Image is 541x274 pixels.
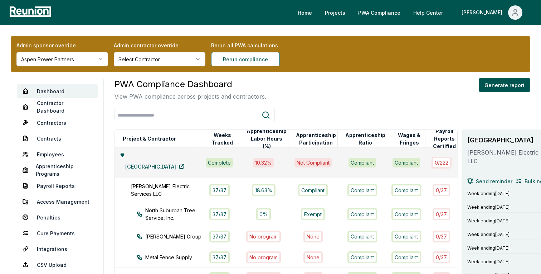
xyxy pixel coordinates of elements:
a: Home [292,5,318,20]
div: 0 / 37 [433,251,450,263]
a: Projects [319,5,351,20]
a: Penalties [17,210,98,225]
a: Apprenticeship Programs [17,163,98,177]
button: Apprenticeship Participation [294,132,337,146]
div: North Suburban Tree Service, Inc. [137,207,213,222]
a: Dashboard [17,84,98,98]
button: Generate report [479,78,530,92]
div: No program [246,251,281,263]
div: Compliant [349,158,376,167]
h3: PWA Compliance Dashboard [114,78,266,91]
div: Metal Fence Supply [137,254,213,261]
a: Contracts [17,131,98,146]
a: CSV Upload [17,258,98,272]
div: Complete [206,158,233,167]
p: View PWA compliance across projects and contractors. [114,92,266,101]
div: Compliant [393,158,420,167]
span: Week ending [DATE] [467,218,510,224]
div: Compliant [391,184,421,196]
div: Compliant [347,251,377,263]
a: PWA Compliance [352,5,406,20]
a: Access Management [17,194,98,209]
button: Project & Contractor [121,132,177,146]
div: Compliant [391,231,421,242]
div: 37 / 37 [209,184,230,196]
div: 37 / 37 [209,231,230,242]
div: 37 / 37 [209,251,230,263]
div: Compliant [298,184,328,196]
label: Admin sponsor override [16,42,108,49]
a: Help Center [408,5,449,20]
div: 0 / 37 [433,184,450,196]
label: Admin contractor override [114,42,205,49]
div: 0% [256,208,271,220]
div: Compliant [347,208,377,220]
span: Week ending [DATE] [467,204,510,210]
div: 0 / 37 [433,231,450,242]
button: Weeks Tracked [206,132,239,146]
div: 10.32 % [253,158,274,167]
button: Send reminder [467,174,512,188]
button: Wages & Fringes [393,132,425,146]
span: Week ending [DATE] [467,232,510,237]
a: Contractors [17,115,98,130]
div: None [303,231,323,242]
button: Rerun compliance [211,52,280,66]
div: 18.63% [252,184,276,196]
a: Integrations [17,242,98,256]
div: 0 / 37 [433,208,450,220]
button: Payroll Reports Certified [432,132,457,146]
div: No program [246,231,281,242]
label: Rerun all PWA calculations [211,42,303,49]
span: Week ending [DATE] [467,191,510,197]
div: 37 / 37 [209,208,230,220]
button: [PERSON_NAME] [456,5,528,20]
div: [PERSON_NAME] Group [137,233,213,240]
span: Week ending [DATE] [467,245,510,251]
a: [GEOGRAPHIC_DATA] [120,159,190,174]
div: [PERSON_NAME] [462,5,505,20]
div: Exempt [301,208,325,220]
div: Compliant [347,184,377,196]
div: None [303,251,323,263]
button: Apprenticeship Labor Hours (%) [245,132,288,146]
div: [PERSON_NAME] Electric Services LLC [131,183,207,198]
nav: Main [292,5,534,20]
a: Cure Payments [17,226,98,240]
span: Send reminder [476,178,512,185]
button: Apprenticeship Ratio [344,132,387,146]
div: Not Compliant [294,158,332,167]
div: 0 / 222 [432,157,452,169]
a: Employees [17,147,98,161]
a: Contractor Dashboard [17,100,98,114]
div: Compliant [391,251,421,263]
div: Compliant [391,208,421,220]
span: Week ending [DATE] [467,259,510,265]
a: Payroll Reports [17,179,98,193]
div: Compliant [347,231,377,242]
